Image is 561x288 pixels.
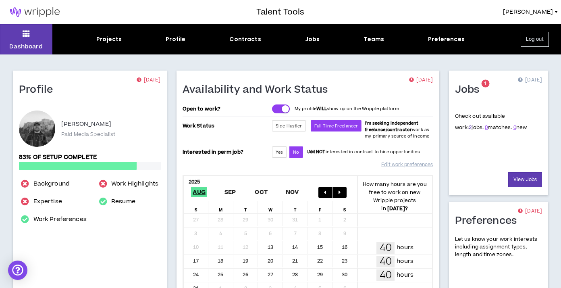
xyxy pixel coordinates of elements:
[484,80,487,87] span: 1
[258,201,283,213] div: W
[223,187,238,197] span: Sep
[469,124,484,131] span: jobs.
[9,42,43,51] p: Dashboard
[503,8,553,17] span: [PERSON_NAME]
[316,106,327,112] strong: WILL
[295,106,399,112] p: My profile show up on the Wripple platform
[455,236,542,259] p: Let us know your work interests including assignment types, length and time zones.
[253,187,269,197] span: Oct
[513,124,527,131] span: new
[284,187,301,197] span: Nov
[183,83,334,96] h1: Availability and Work Status
[455,215,523,227] h1: Preferences
[208,201,233,213] div: M
[365,120,418,133] b: I'm seeking independent freelance/contractor
[229,35,261,44] div: Contracts
[485,124,512,131] span: matches.
[191,187,207,197] span: Aug
[308,149,326,155] strong: AM NOT
[283,201,308,213] div: T
[183,146,265,158] p: Interested in perm job?
[518,207,542,215] p: [DATE]
[166,35,185,44] div: Profile
[455,83,486,96] h1: Jobs
[111,179,158,189] a: Work Highlights
[308,201,333,213] div: F
[409,76,433,84] p: [DATE]
[387,205,408,212] b: [DATE] ?
[8,261,27,280] div: Open Intercom Messenger
[397,243,413,252] p: hours
[96,35,122,44] div: Projects
[397,271,413,280] p: hours
[307,149,420,155] p: I interested in contract to hire opportunities
[381,158,433,172] a: Edit work preferences
[357,180,432,213] p: How many hours are you free to work on new Wripple projects in
[469,124,472,131] a: 2
[61,119,111,129] p: [PERSON_NAME]
[364,35,384,44] div: Teams
[293,149,299,155] span: No
[233,201,258,213] div: T
[189,178,200,186] b: 2025
[183,106,265,112] p: Open to work?
[19,111,55,147] div: Sean C.
[455,113,527,131] p: Check out available work:
[33,179,70,189] a: Background
[276,123,302,129] span: Side Hustler
[276,149,283,155] span: Yes
[61,131,116,138] p: Paid Media Specialist
[485,124,488,131] a: 0
[332,201,357,213] div: S
[111,197,135,207] a: Resume
[256,6,304,18] h3: Talent Tools
[513,124,516,131] a: 0
[33,197,62,207] a: Expertise
[183,120,265,131] p: Work Status
[482,80,489,88] sup: 1
[305,35,320,44] div: Jobs
[33,215,87,224] a: Work Preferences
[521,32,549,47] button: Log out
[397,257,413,266] p: hours
[518,76,542,84] p: [DATE]
[137,76,161,84] p: [DATE]
[365,120,429,139] span: work as my primary source of income
[184,201,209,213] div: S
[428,35,465,44] div: Preferences
[508,172,542,187] a: View Jobs
[19,153,161,162] p: 83% of setup complete
[19,83,59,96] h1: Profile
